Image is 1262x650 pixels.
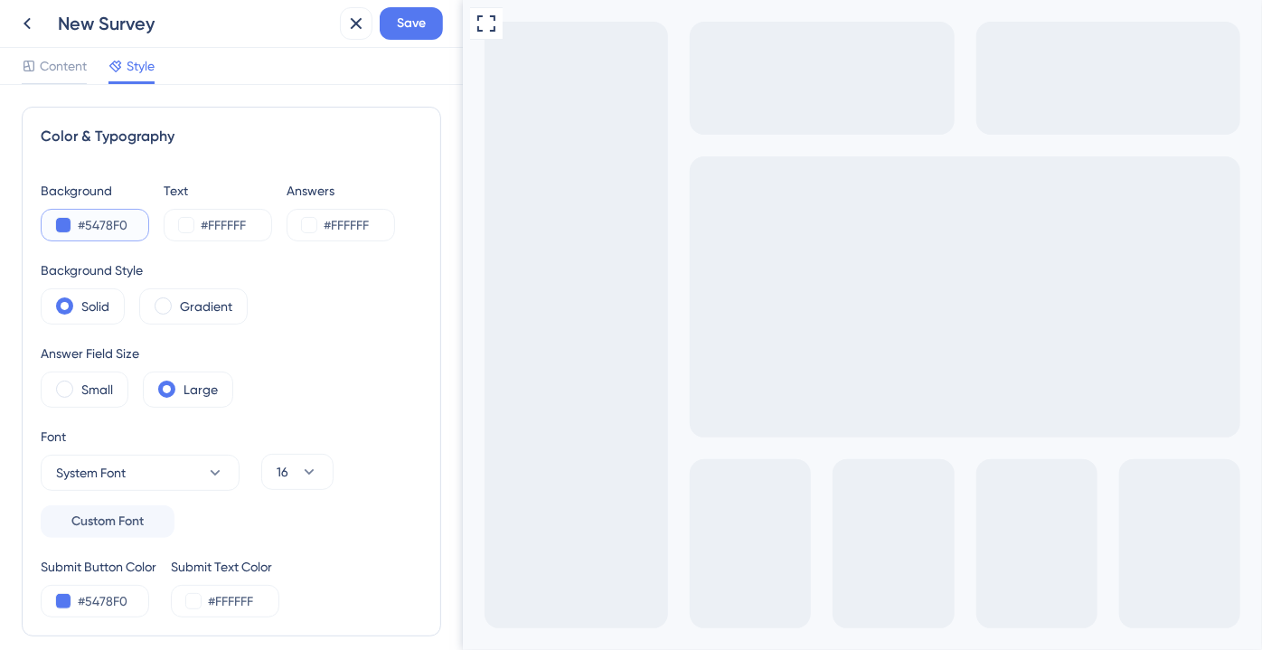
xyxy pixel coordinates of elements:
div: Answer Field Size [41,343,233,364]
span: Content [40,55,87,77]
label: Large [184,379,218,400]
span: Custom Font [71,511,144,532]
span: Style [127,55,155,77]
button: Custom Font [41,505,174,538]
input: I think... [87,125,247,144]
span: 16 [277,461,288,483]
div: Submit Text Color [171,556,279,578]
div: Background Style [41,259,248,281]
div: Submit Button Color [41,556,156,578]
label: Gradient [180,296,232,317]
div: Background [41,180,149,202]
div: Font [41,426,240,447]
button: Save [380,7,443,40]
button: Submit survey [135,158,198,182]
button: 16 [261,454,334,490]
button: System Font [41,455,240,491]
div: Text [164,180,272,202]
div: Color & Typography [41,126,422,147]
div: Answers [287,180,395,202]
div: Name (optional) [22,89,318,110]
span: System Font [56,462,126,484]
div: New Survey [58,11,333,36]
label: Small [81,379,113,400]
label: Solid [81,296,109,317]
span: Save [397,13,426,34]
